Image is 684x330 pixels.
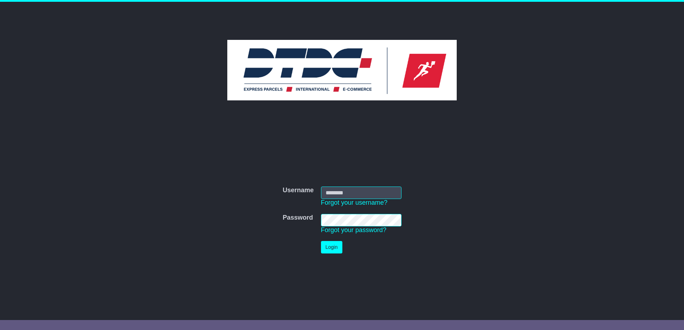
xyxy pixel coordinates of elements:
img: DTDC Australia [227,40,457,100]
button: Login [321,241,342,253]
a: Forgot your username? [321,199,388,206]
a: Forgot your password? [321,226,387,234]
label: Password [283,214,313,222]
label: Username [283,187,313,194]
